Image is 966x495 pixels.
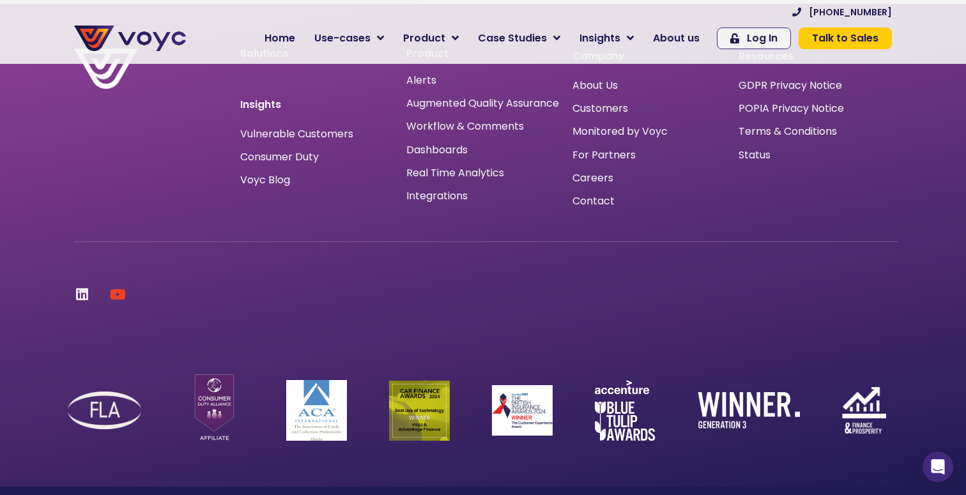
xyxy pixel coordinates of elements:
a: Consumer Duty [240,152,319,162]
img: ACA [286,380,347,441]
a: Log In [717,27,791,49]
span: Phone [169,51,201,66]
img: Car Finance Winner logo [389,381,450,441]
a: Talk to Sales [799,27,892,49]
a: Privacy Policy [263,266,323,278]
span: Case Studies [478,31,547,46]
a: Case Studies [468,26,570,51]
span: Insights [579,31,620,46]
span: Home [264,31,295,46]
img: FLA Logo [68,392,141,429]
div: Open Intercom Messenger [923,452,953,482]
span: Job title [169,103,213,118]
p: Insights [240,97,394,112]
a: Use-cases [305,26,394,51]
a: Product [394,26,468,51]
a: About us [643,26,709,51]
span: Product [403,31,445,46]
img: finance-and-prosperity [842,387,886,434]
a: Insights [570,26,643,51]
span: [PHONE_NUMBER] [809,8,892,17]
img: accenture-blue-tulip-awards [595,380,655,441]
span: Talk to Sales [812,33,878,43]
span: Log In [747,33,778,43]
a: Vulnerable Customers [240,129,353,139]
span: Use-cases [314,31,371,46]
a: Home [255,26,305,51]
img: winner-generation [698,392,800,428]
a: [PHONE_NUMBER] [792,8,892,17]
a: Augmented Quality Assurance [406,97,559,109]
img: voyc-full-logo [74,26,186,51]
span: About us [653,31,700,46]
